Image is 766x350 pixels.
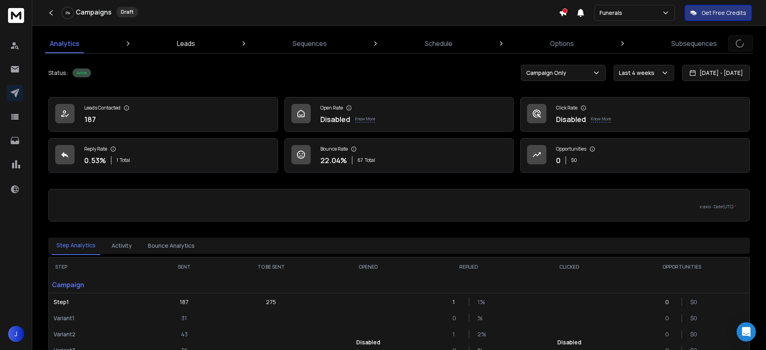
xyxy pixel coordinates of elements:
p: Sequences [293,39,327,48]
p: 187 [84,114,96,125]
button: [DATE] - [DATE] [682,65,750,81]
p: $ 0 [690,298,698,306]
p: Subsequences [671,39,717,48]
button: Bounce Analytics [143,237,199,255]
th: OPENED [324,257,413,277]
span: 1 [116,157,118,164]
p: Reply Rate [84,146,107,152]
p: Click Rate [556,105,577,111]
th: SENT [150,257,218,277]
p: 0 [665,314,673,322]
p: 0 [453,314,461,322]
div: Draft [116,7,138,17]
p: 187 [180,298,189,306]
a: Click RateDisabledKnow More [520,97,750,132]
p: Bounce Rate [320,146,348,152]
div: Open Intercom Messenger [737,322,756,342]
p: 0 [556,155,560,166]
a: Reply Rate0.53%1Total [48,138,278,173]
p: Variant 2 [54,330,145,338]
a: Options [545,34,579,53]
span: 67 [357,157,363,164]
p: Disabled [320,114,350,125]
p: Know More [355,116,375,122]
p: $ 0 [690,330,698,338]
p: 1 [453,330,461,338]
p: Leads Contacted [84,105,120,111]
a: Subsequences [666,34,722,53]
p: Schedule [425,39,453,48]
p: Campaign Only [526,69,569,77]
p: Status: [48,69,68,77]
p: Options [550,39,574,48]
p: x-axis : Date(UTC) [62,204,737,210]
a: Open RateDisabledKnow More [284,97,514,132]
a: Bounce Rate22.04%67Total [284,138,514,173]
p: Disabled [556,114,586,125]
p: Disabled [557,338,581,346]
p: Last 4 weeks [619,69,658,77]
p: Disabled [356,338,380,346]
a: Leads Contacted187 [48,97,278,132]
th: CLICKED [525,257,614,277]
a: Analytics [45,34,84,53]
p: 1 % [477,298,486,306]
p: Leads [177,39,195,48]
button: Step Analytics [52,236,100,255]
p: $ 0 [690,314,698,322]
p: 0 % [66,10,70,15]
span: Total [365,157,375,164]
p: 0 [665,298,673,306]
span: Total [120,157,130,164]
div: Active [73,68,91,77]
th: REPLIED [413,257,525,277]
a: Schedule [420,34,457,53]
p: Opportunities [556,146,586,152]
p: 0.53 % [84,155,106,166]
p: Know More [591,116,611,122]
p: 0 [665,330,673,338]
button: Get Free Credits [685,5,752,21]
p: 31 [181,314,187,322]
button: J [8,326,24,342]
p: 1 [453,298,461,306]
th: OPPORTUNITIES [614,257,749,277]
p: $ 0 [571,157,577,164]
th: TO BE SENT [218,257,324,277]
p: Variant 1 [54,314,145,322]
p: Analytics [50,39,79,48]
th: STEP [49,257,150,277]
p: 275 [266,298,276,306]
p: Step 1 [54,298,145,306]
a: Leads [172,34,200,53]
p: Funerals [600,9,625,17]
button: Activity [107,237,137,255]
p: 43 [181,330,188,338]
a: Opportunities0$0 [520,138,750,173]
p: Open Rate [320,105,343,111]
p: % [477,314,486,322]
h1: Campaigns [76,7,112,17]
p: 2 % [477,330,486,338]
a: Sequences [288,34,332,53]
p: Get Free Credits [702,9,746,17]
p: Campaign [49,277,150,293]
p: 22.04 % [320,155,347,166]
